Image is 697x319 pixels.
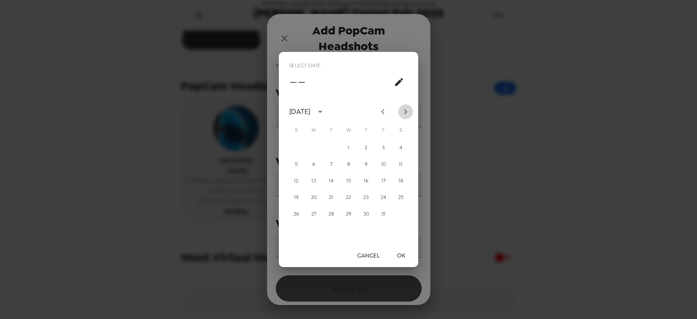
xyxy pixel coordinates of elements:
span: Thursday [358,122,374,139]
button: 6 [306,157,321,172]
span: Sunday [288,122,304,139]
span: Monday [306,122,321,139]
span: Friday [376,122,391,139]
span: Tuesday [323,122,339,139]
button: 26 [288,206,304,222]
button: 2 [358,140,374,156]
button: OK [387,247,415,264]
button: 7 [323,157,339,172]
button: 3 [376,140,391,156]
button: 29 [341,206,356,222]
button: 20 [306,190,321,206]
button: 22 [341,190,356,206]
button: 16 [358,173,374,189]
button: 9 [358,157,374,172]
button: Previous month [376,104,390,119]
h4: –– [289,73,306,91]
button: 11 [393,157,409,172]
button: 8 [341,157,356,172]
button: 30 [358,206,374,222]
button: Cancel [354,247,383,264]
button: calendar view is open, go to text input view [390,73,408,91]
button: 13 [306,173,321,189]
button: 21 [323,190,339,206]
button: 24 [376,190,391,206]
button: 15 [341,173,356,189]
div: [DATE] [289,106,310,117]
button: Next month [398,104,413,119]
button: 18 [393,173,409,189]
button: 31 [376,206,391,222]
button: 14 [323,173,339,189]
button: 5 [288,157,304,172]
button: 25 [393,190,409,206]
button: 10 [376,157,391,172]
span: Wednesday [341,122,356,139]
button: 27 [306,206,321,222]
span: Select date [289,59,321,73]
button: 12 [288,173,304,189]
button: 19 [288,190,304,206]
button: 23 [358,190,374,206]
button: 1 [341,140,356,156]
span: Saturday [393,122,409,139]
button: 28 [323,206,339,222]
button: 17 [376,173,391,189]
button: 4 [393,140,409,156]
button: calendar view is open, switch to year view [313,104,328,119]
